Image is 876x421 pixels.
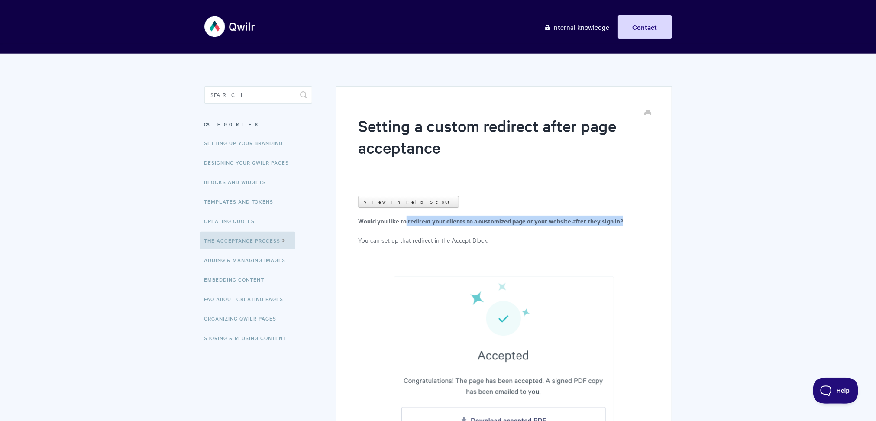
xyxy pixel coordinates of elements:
iframe: Toggle Customer Support [813,378,859,404]
a: Storing & Reusing Content [204,329,293,347]
a: FAQ About Creating Pages [204,290,290,308]
a: Adding & Managing Images [204,251,292,269]
a: Setting up your Branding [204,134,290,152]
a: Contact [618,15,672,39]
a: Organizing Qwilr Pages [204,310,283,327]
a: Embedding Content [204,271,271,288]
img: Qwilr Help Center [204,10,256,43]
a: Blocks and Widgets [204,173,273,191]
a: Templates and Tokens [204,193,280,210]
h1: Setting a custom redirect after page acceptance [358,115,637,174]
a: View in Help Scout [358,196,459,208]
h3: Categories [204,117,312,132]
a: The Acceptance Process [200,232,295,249]
input: Search [204,86,312,104]
b: Would you like to redirect your clients to a customized page or your website after they sign in? [358,216,623,225]
p: You can set up that redirect in the Accept Block. [358,235,650,245]
a: Designing Your Qwilr Pages [204,154,296,171]
a: Creating Quotes [204,212,262,230]
a: Print this Article [645,110,652,119]
a: Internal knowledge [538,15,616,39]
